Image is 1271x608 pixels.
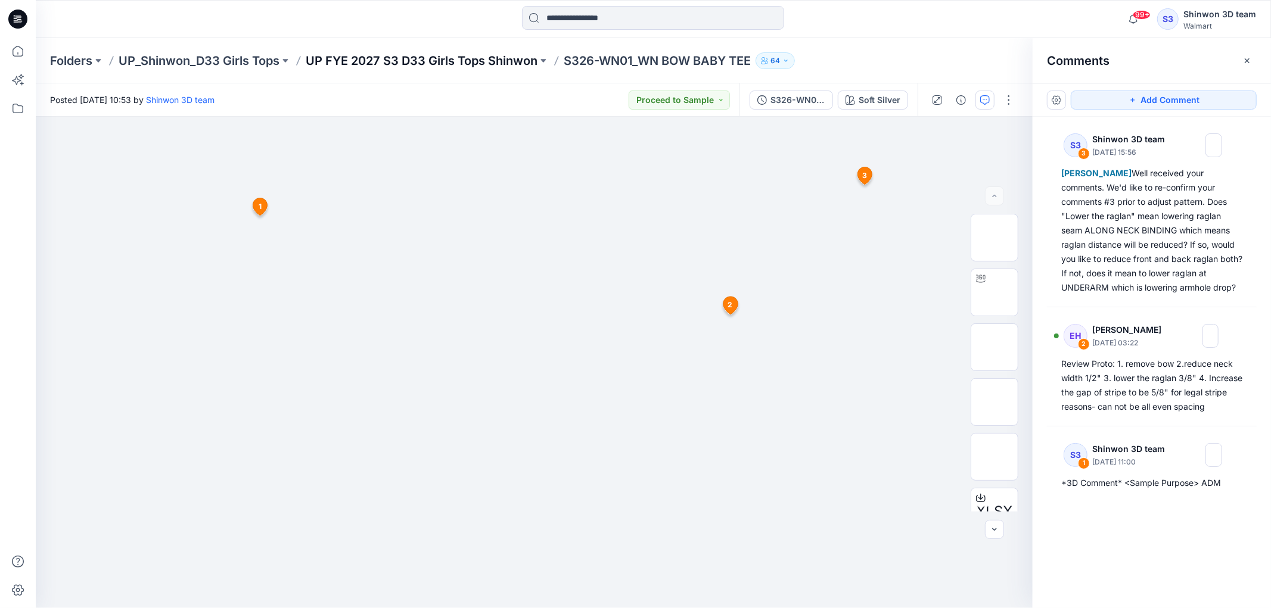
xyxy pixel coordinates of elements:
[1183,21,1256,30] div: Walmart
[756,52,795,69] button: 64
[1071,91,1257,110] button: Add Comment
[1092,456,1172,468] p: [DATE] 11:00
[770,93,825,107] div: S326-WN01_WN BOW BABY TEE
[1061,168,1132,178] span: [PERSON_NAME]
[1047,54,1110,68] h2: Comments
[1078,457,1090,469] div: 1
[770,54,780,67] p: 64
[146,95,215,105] a: Shinwon 3D team
[750,91,833,110] button: S326-WN01_WN BOW BABY TEE
[977,501,1013,522] span: XLSX
[838,91,908,110] button: Soft Silver
[119,52,279,69] a: UP_Shinwon_D33 Girls Tops
[1157,8,1179,30] div: S3
[1092,146,1172,158] p: [DATE] 15:56
[1092,442,1172,456] p: Shinwon 3D team
[1183,7,1256,21] div: Shinwon 3D team
[1078,338,1090,350] div: 2
[1092,323,1169,337] p: [PERSON_NAME]
[952,91,971,110] button: Details
[1092,337,1169,349] p: [DATE] 03:22
[1064,443,1087,467] div: S3
[1078,148,1090,160] div: 3
[306,52,537,69] a: UP FYE 2027 S3 D33 Girls Tops Shinwon
[564,52,751,69] p: S326-WN01_WN BOW BABY TEE
[1061,357,1242,414] div: Review Proto: 1. remove bow 2.reduce neck width 1/2" 3. lower the raglan 3/8" 4. Increase the gap...
[1092,132,1172,146] p: Shinwon 3D team
[1133,10,1151,20] span: 99+
[50,52,92,69] a: Folders
[1061,166,1242,295] div: Well received your comments. We'd like to re-confirm your comments #3 prior to adjust pattern. Do...
[1061,476,1242,490] div: *3D Comment* <Sample Purpose> ADM
[859,93,900,107] div: Soft Silver
[1064,133,1087,157] div: S3
[1064,324,1087,348] div: EH
[50,93,215,106] span: Posted [DATE] 10:53 by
